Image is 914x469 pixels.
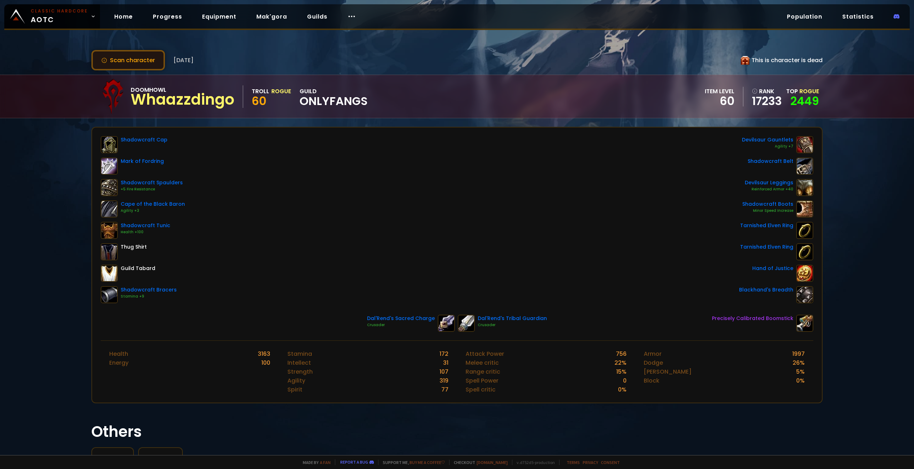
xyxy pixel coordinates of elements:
img: item-2100 [796,315,813,332]
div: Shadowcraft Spaulders [121,179,183,186]
div: Makgora [98,454,127,463]
div: Tarnished Elven Ring [740,222,793,229]
div: item level [705,87,734,96]
div: Doomhowl [131,85,234,94]
div: Tarnished Elven Ring [740,243,793,251]
div: 1997 [792,349,805,358]
a: Privacy [583,460,598,465]
img: item-13340 [101,200,118,218]
a: Consent [601,460,620,465]
div: Melee critic [466,358,499,367]
h1: Others [91,420,823,443]
div: Shadowcraft Belt [748,158,793,165]
div: Troll [252,87,269,96]
div: Hand of Justice [752,265,793,272]
div: This is character is dead [741,56,823,65]
div: Precisely Calibrated Boomstick [712,315,793,322]
a: 2449 [790,93,819,109]
div: Shadowcraft Tunic [121,222,170,229]
span: Support me, [378,460,445,465]
div: Spirit [287,385,302,394]
div: Spell critic [466,385,496,394]
a: Classic HardcoreAOTC [4,4,100,29]
img: item-18500 [796,222,813,239]
a: Home [109,9,139,24]
button: Scan character [91,50,165,70]
div: Health [109,349,128,358]
span: [DATE] [174,56,194,65]
div: 5 % [796,367,805,376]
span: Checkout [449,460,508,465]
img: item-16721 [101,222,118,239]
div: 15 % [616,367,627,376]
img: item-5976 [101,265,118,282]
div: +5 Fire Resistance [121,186,183,192]
a: Mak'gora [251,9,293,24]
div: Devilsaur Leggings [745,179,793,186]
div: Whaazzdingo [131,94,234,105]
div: Agility +7 [742,144,793,149]
div: Spell Power [466,376,498,385]
div: Top [786,87,819,96]
div: Range critic [466,367,500,376]
span: 60 [252,93,266,109]
img: item-16707 [101,136,118,153]
div: 26 % [793,358,805,367]
span: v. d752d5 - production [512,460,555,465]
div: Dal'Rend's Tribal Guardian [478,315,547,322]
a: Buy me a coffee [410,460,445,465]
div: 60 [705,96,734,106]
small: Classic Hardcore [31,8,88,14]
div: Attack Power [466,349,504,358]
a: Guilds [301,9,333,24]
div: Cape of the Black Baron [121,200,185,208]
img: item-6136 [101,243,118,260]
div: Strength [287,367,313,376]
img: item-15411 [101,158,118,175]
span: Made by [298,460,331,465]
div: Shadowcraft Bracers [121,286,177,294]
div: 22 % [614,358,627,367]
a: Statistics [837,9,879,24]
img: item-16711 [796,200,813,218]
a: [DOMAIN_NAME] [477,460,508,465]
div: Agility [287,376,305,385]
div: Shadowcraft Cap [121,136,167,144]
div: Armor [644,349,662,358]
div: Rogue [271,87,291,96]
div: Stamina [287,349,312,358]
span: OnlyFangs [300,96,368,106]
img: item-16713 [796,158,813,175]
a: Report a bug [340,459,368,465]
div: Crusader [478,322,547,328]
div: Thug Shirt [121,243,147,251]
img: item-16708 [101,179,118,196]
div: Dal'Rend's Sacred Charge [367,315,435,322]
div: Blackhand's Breadth [739,286,793,294]
div: Shadowcraft Boots [742,200,793,208]
div: rank [752,87,782,96]
div: 756 [616,349,627,358]
div: Equipment [145,454,176,463]
div: 172 [440,349,448,358]
div: Agility +3 [121,208,185,214]
div: 100 [261,358,270,367]
div: 107 [440,367,448,376]
img: item-12940 [438,315,455,332]
a: 17233 [752,96,782,106]
div: Health +100 [121,229,170,235]
img: item-13965 [796,286,813,303]
div: [PERSON_NAME] [644,367,692,376]
div: Crusader [367,322,435,328]
div: guild [300,87,368,106]
div: 0 % [618,385,627,394]
div: Mark of Fordring [121,158,164,165]
div: 0 % [796,376,805,385]
img: item-15062 [796,179,813,196]
div: Devilsaur Gauntlets [742,136,793,144]
img: item-15063 [796,136,813,153]
div: Stamina +9 [121,294,177,299]
a: Equipment [196,9,242,24]
div: 3163 [258,349,270,358]
div: Intellect [287,358,311,367]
